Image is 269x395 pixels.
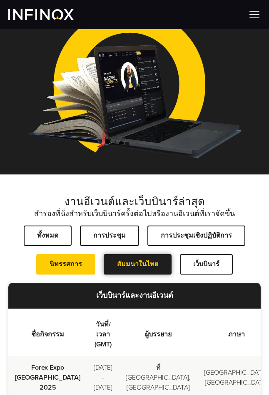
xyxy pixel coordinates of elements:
th: วันที่/เวลา (GMT) [87,309,119,356]
a: นิทรรศการ [36,254,95,275]
h2: งานอีเวนต์และเว็บบินาร์ล่าสุด [8,195,261,209]
a: สัมมนาในไทย [104,254,172,275]
strong: เว็บบินาร์และงานอีเวนต์ [96,291,173,300]
a: ทั้งหมด [24,226,72,246]
th: ผู้บรรยาย [119,309,197,356]
a: การประชุมเชิงปฏิบัติการ [147,226,245,246]
a: การประชุม [80,226,139,246]
a: เว็บบินาร์ [180,254,233,275]
th: ชื่อกิจกรรม [8,309,87,356]
p: สำรองที่นั่งสำหรับเว็บบินาร์ครั้งต่อไปหรืองานอีเวนต์ที่เราจัดขึ้น [8,209,261,219]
